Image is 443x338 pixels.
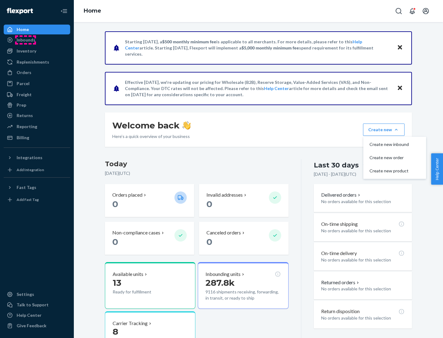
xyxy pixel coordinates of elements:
[241,45,299,50] span: $5,000 monthly minimum fee
[105,184,194,217] button: Orders placed 0
[105,159,289,169] h3: Today
[113,320,148,327] p: Carrier Tracking
[17,302,49,308] div: Talk to Support
[4,46,70,56] a: Inventory
[4,195,70,205] a: Add Fast Tag
[4,321,70,331] button: Give Feedback
[113,289,170,295] p: Ready for fulfillment
[17,312,42,318] div: Help Center
[4,289,70,299] a: Settings
[4,165,70,175] a: Add Integration
[431,153,443,185] button: Help Center
[369,169,409,173] span: Create new product
[125,39,391,57] p: Starting [DATE], a is applicable to all merchants. For more details, please refer to this article...
[206,289,281,301] p: 9116 shipments receiving, forwarding, in transit, or ready to ship
[17,184,36,191] div: Fast Tags
[4,183,70,192] button: Fast Tags
[314,160,359,170] div: Last 30 days
[321,221,358,228] p: On-time shipping
[393,5,405,17] button: Open Search Box
[396,43,404,52] button: Close
[4,57,70,67] a: Replenishments
[321,191,361,198] button: Delivered orders
[17,69,31,76] div: Orders
[198,262,288,309] button: Inbounding units287.8k9116 shipments receiving, forwarding, in transit, or ready to ship
[321,286,405,292] p: No orders available for this selection
[17,124,37,130] div: Reporting
[365,138,425,151] button: Create new inbound
[4,35,70,45] a: Inbounds
[182,121,191,130] img: hand-wave emoji
[4,90,70,100] a: Freight
[4,111,70,120] a: Returns
[113,326,118,337] span: 8
[206,229,241,236] p: Canceled orders
[4,100,70,110] a: Prep
[17,48,36,54] div: Inventory
[264,86,289,91] a: Help Center
[4,68,70,77] a: Orders
[206,199,212,209] span: 0
[17,197,39,202] div: Add Fast Tag
[321,228,405,234] p: No orders available for this selection
[162,39,216,44] span: $500 monthly minimum fee
[321,198,405,205] p: No orders available for this selection
[321,308,360,315] p: Return disposition
[321,257,405,263] p: No orders available for this selection
[58,5,70,17] button: Close Navigation
[206,271,241,278] p: Inbounding units
[363,124,405,136] button: Create newCreate new inboundCreate new orderCreate new product
[17,92,32,98] div: Freight
[113,277,121,288] span: 13
[206,191,243,198] p: Invalid addresses
[314,171,356,177] p: [DATE] - [DATE] ( UTC )
[4,300,70,310] a: Talk to Support
[105,170,289,176] p: [DATE] ( UTC )
[17,167,44,172] div: Add Integration
[321,315,405,321] p: No orders available for this selection
[17,59,49,65] div: Replenishments
[369,142,409,147] span: Create new inbound
[112,199,118,209] span: 0
[84,7,101,14] a: Home
[420,5,432,17] button: Open account menu
[4,122,70,132] a: Reporting
[199,222,288,255] button: Canceled orders 0
[79,2,106,20] ol: breadcrumbs
[321,250,357,257] p: On-time delivery
[112,191,142,198] p: Orders placed
[206,237,212,247] span: 0
[17,323,46,329] div: Give Feedback
[4,25,70,34] a: Home
[365,164,425,178] button: Create new product
[321,279,360,286] button: Returned orders
[113,271,143,278] p: Available units
[17,102,26,108] div: Prep
[206,277,235,288] span: 287.8k
[199,184,288,217] button: Invalid addresses 0
[112,120,191,131] h1: Welcome back
[17,26,29,33] div: Home
[17,291,34,297] div: Settings
[105,262,195,309] button: Available units13Ready for fulfillment
[4,133,70,143] a: Billing
[4,153,70,163] button: Integrations
[7,8,33,14] img: Flexport logo
[17,135,29,141] div: Billing
[396,84,404,93] button: Close
[4,310,70,320] a: Help Center
[105,222,194,255] button: Non-compliance cases 0
[17,37,35,43] div: Inbounds
[17,112,33,119] div: Returns
[365,151,425,164] button: Create new order
[125,79,391,98] p: Effective [DATE], we're updating our pricing for Wholesale (B2B), Reserve Storage, Value-Added Se...
[17,155,42,161] div: Integrations
[112,237,118,247] span: 0
[112,133,191,140] p: Here’s a quick overview of your business
[369,155,409,160] span: Create new order
[4,79,70,88] a: Parcel
[17,81,30,87] div: Parcel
